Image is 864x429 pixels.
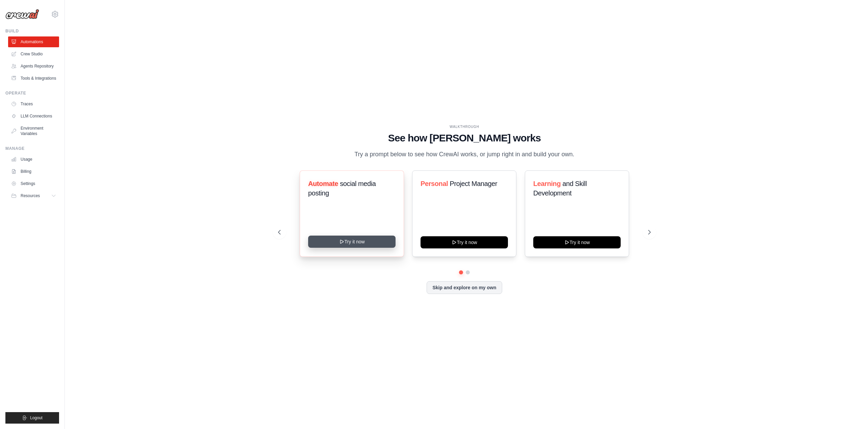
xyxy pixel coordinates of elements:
h1: See how [PERSON_NAME] works [278,132,651,144]
a: Crew Studio [8,49,59,59]
a: Agents Repository [8,61,59,72]
a: Tools & Integrations [8,73,59,84]
span: Resources [21,193,40,198]
a: LLM Connections [8,111,59,122]
div: Build [5,28,59,34]
button: Skip and explore on my own [427,281,502,294]
a: Billing [8,166,59,177]
span: Personal [421,180,448,187]
p: Try a prompt below to see how CrewAI works, or jump right in and build your own. [351,150,578,159]
span: Project Manager [450,180,497,187]
span: Logout [30,415,43,421]
div: Operate [5,90,59,96]
a: Settings [8,178,59,189]
div: Manage [5,146,59,151]
iframe: Chat Widget [830,397,864,429]
span: Learning [533,180,561,187]
a: Automations [8,36,59,47]
button: Resources [8,190,59,201]
span: and Skill Development [533,180,587,197]
span: Automate [308,180,338,187]
button: Try it now [308,236,396,248]
a: Environment Variables [8,123,59,139]
span: social media posting [308,180,376,197]
div: WALKTHROUGH [278,124,651,129]
button: Logout [5,412,59,424]
img: Logo [5,9,39,19]
button: Try it now [533,236,621,248]
a: Traces [8,99,59,109]
a: Usage [8,154,59,165]
button: Try it now [421,236,508,248]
